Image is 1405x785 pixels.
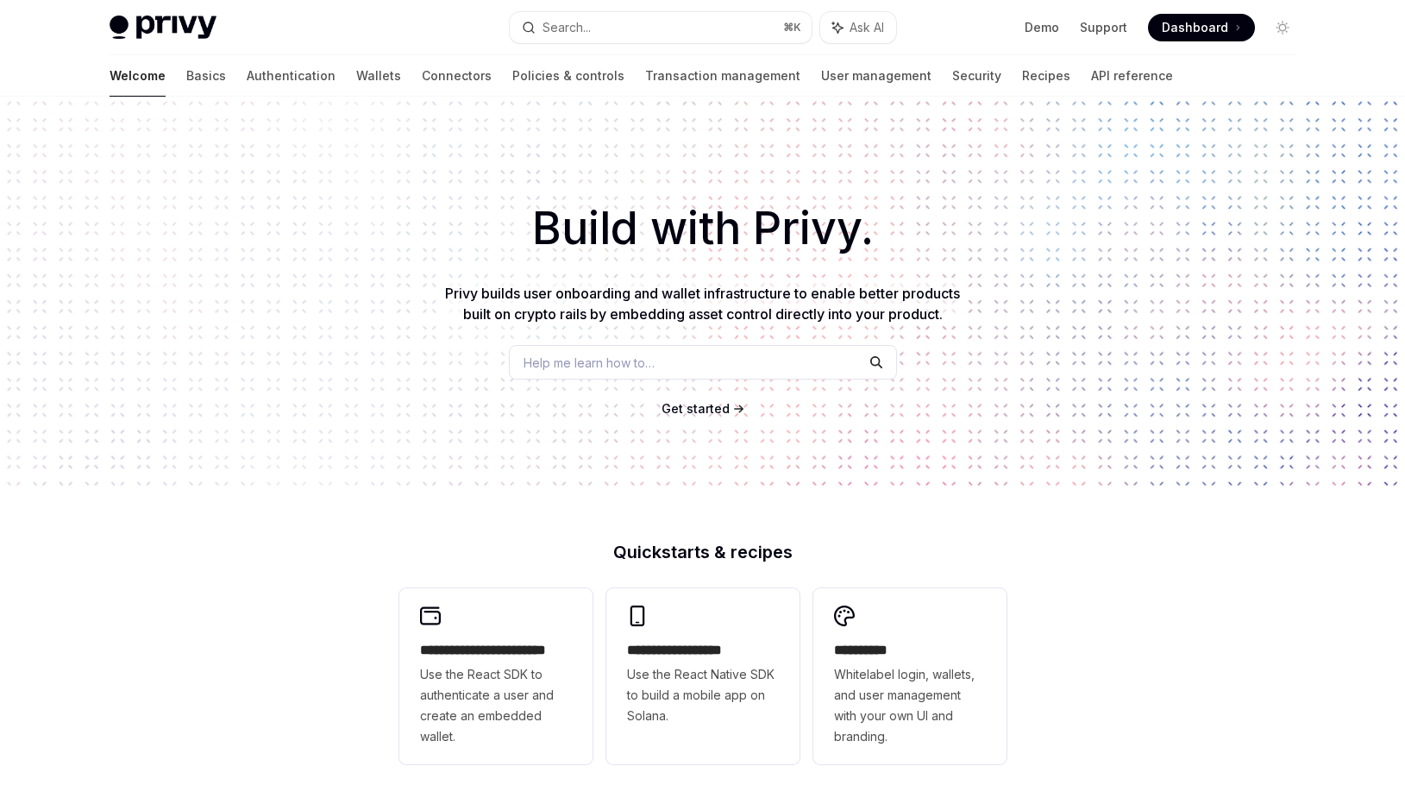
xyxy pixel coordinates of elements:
[543,17,591,38] div: Search...
[850,19,884,36] span: Ask AI
[28,195,1377,262] h1: Build with Privy.
[512,55,624,97] a: Policies & controls
[524,354,655,372] span: Help me learn how to…
[1091,55,1173,97] a: API reference
[399,543,1007,561] h2: Quickstarts & recipes
[627,664,779,726] span: Use the React Native SDK to build a mobile app on Solana.
[445,285,960,323] span: Privy builds user onboarding and wallet infrastructure to enable better products built on crypto ...
[1269,14,1296,41] button: Toggle dark mode
[1162,19,1228,36] span: Dashboard
[662,400,730,418] a: Get started
[510,12,812,43] button: Search...⌘K
[820,12,896,43] button: Ask AI
[110,16,216,40] img: light logo
[952,55,1001,97] a: Security
[606,588,800,764] a: **** **** **** ***Use the React Native SDK to build a mobile app on Solana.
[1025,19,1059,36] a: Demo
[821,55,931,97] a: User management
[247,55,336,97] a: Authentication
[420,664,572,747] span: Use the React SDK to authenticate a user and create an embedded wallet.
[1080,19,1127,36] a: Support
[186,55,226,97] a: Basics
[110,55,166,97] a: Welcome
[1148,14,1255,41] a: Dashboard
[356,55,401,97] a: Wallets
[662,401,730,416] span: Get started
[834,664,986,747] span: Whitelabel login, wallets, and user management with your own UI and branding.
[1022,55,1070,97] a: Recipes
[422,55,492,97] a: Connectors
[813,588,1007,764] a: **** *****Whitelabel login, wallets, and user management with your own UI and branding.
[783,21,801,35] span: ⌘ K
[645,55,800,97] a: Transaction management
